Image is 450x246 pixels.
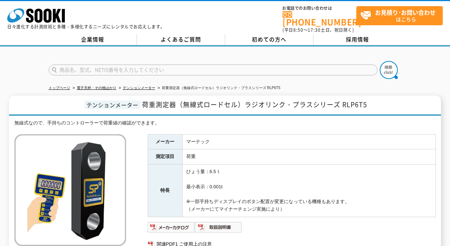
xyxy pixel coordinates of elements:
strong: お見積り･お問い合わせ [375,8,436,17]
input: 商品名、型式、NETIS番号を入力してください [49,65,378,75]
li: 荷重測定器（無線式ロードセル）ラジオリンク・プラスシリーズ RLP6T5 [156,84,280,92]
a: よくあるご質問 [137,34,225,45]
a: トップページ [49,86,70,90]
a: 取扱説明書 [195,226,242,232]
a: 企業情報 [49,34,137,45]
a: 採用情報 [313,34,402,45]
span: お電話でのお問い合わせは [282,6,356,10]
td: マーテック [182,134,436,149]
p: 日々進化する計測技術と多種・多様化するニーズにレンタルでお応えします。 [7,25,165,29]
td: 荷重 [182,149,436,164]
th: メーカー [148,134,182,149]
img: 取扱説明書 [195,221,242,233]
span: 8:50 [293,27,303,33]
a: 電子天秤・その他はかり [77,86,116,90]
td: ひょう量：6.5ｔ 最小表示：0.001t ※一部手持ちディスプレイのボタン配置が変更になっている機種もあります。 （メーカーにてマイナーチェンジ実施により） [182,164,436,217]
a: お見積り･お問い合わせはこちら [356,6,443,25]
span: 荷重測定器（無線式ロードセル）ラジオリンク・プラスシリーズ RLP6T5 [142,100,367,109]
div: 無線式なので、手持ちのコントローラーで荷重値の確認ができます。 [14,119,436,127]
img: メーカーカタログ [148,221,195,233]
span: (平日 ～ 土日、祝日除く) [282,27,354,33]
a: メーカーカタログ [148,226,195,232]
span: テンションメーター [85,101,140,109]
span: はこちら [360,6,442,25]
a: 初めての方へ [225,34,313,45]
span: 17:30 [308,27,321,33]
img: 荷重測定器（無線式ロードセル）ラジオリンク・プラスシリーズ RLP6T5 [14,134,126,246]
span: 初めての方へ [252,35,286,43]
th: 測定項目 [148,149,182,164]
th: 特長 [148,164,182,217]
img: btn_search.png [380,61,398,79]
a: テンションメーター [123,86,155,90]
a: [PHONE_NUMBER] [282,11,356,26]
